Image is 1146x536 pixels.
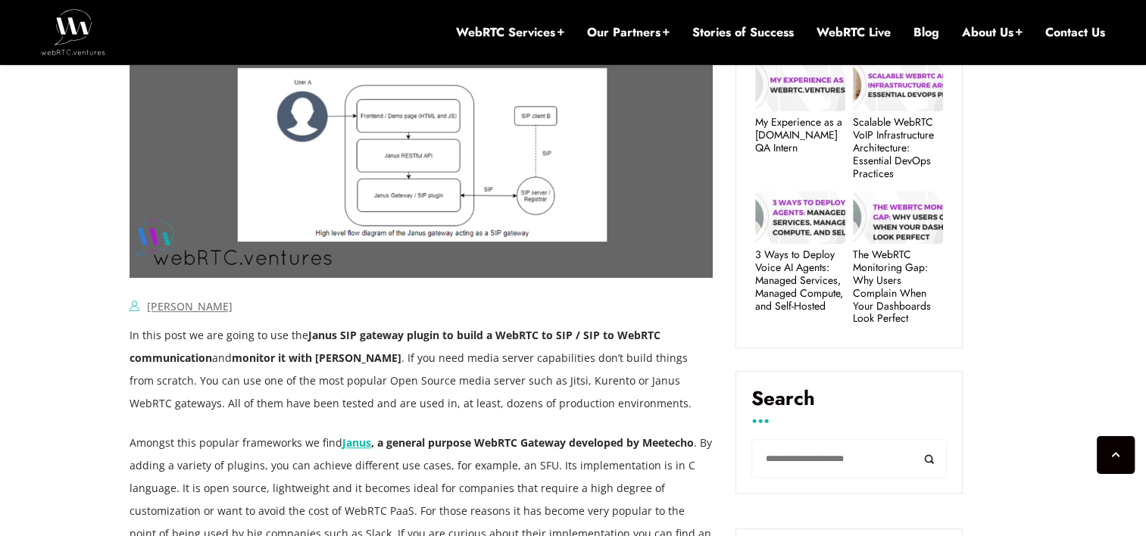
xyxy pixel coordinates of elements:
a: WebRTC Services [456,24,564,41]
a: WebRTC Live [817,24,891,41]
span: Amongst this popular frameworks we find [130,435,342,450]
img: WebRTC.ventures [41,9,105,55]
a: 3 Ways to Deploy Voice AI Agents: Managed Services, Managed Compute, and Self-Hosted [755,248,845,312]
a: My Experience as a [DOMAIN_NAME] QA Intern [755,116,845,154]
strong: , a general purpose WebRTC Gateway developed by Meetecho [371,435,694,450]
a: The WebRTC Monitoring Gap: Why Users Complain When Your Dashboards Look Perfect [853,248,943,325]
span: In this post we are going to use the and . If you need media server capabilities don’t build thin... [130,328,692,410]
label: Search [751,387,947,422]
a: Blog [913,24,939,41]
strong: Janus SIP gateway plugin to build a WebRTC to SIP / SIP to WebRTC communication [130,328,660,365]
a: Stories of Success [692,24,794,41]
a: [PERSON_NAME] [147,299,233,313]
a: Contact Us [1045,24,1105,41]
a: About Us [962,24,1023,41]
strong: monitor it with [PERSON_NAME] [232,351,401,365]
a: Janus [342,435,371,450]
button: Search [913,439,947,478]
a: Scalable WebRTC VoIP Infrastructure Architecture: Essential DevOps Practices [853,116,943,179]
a: Our Partners [587,24,670,41]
